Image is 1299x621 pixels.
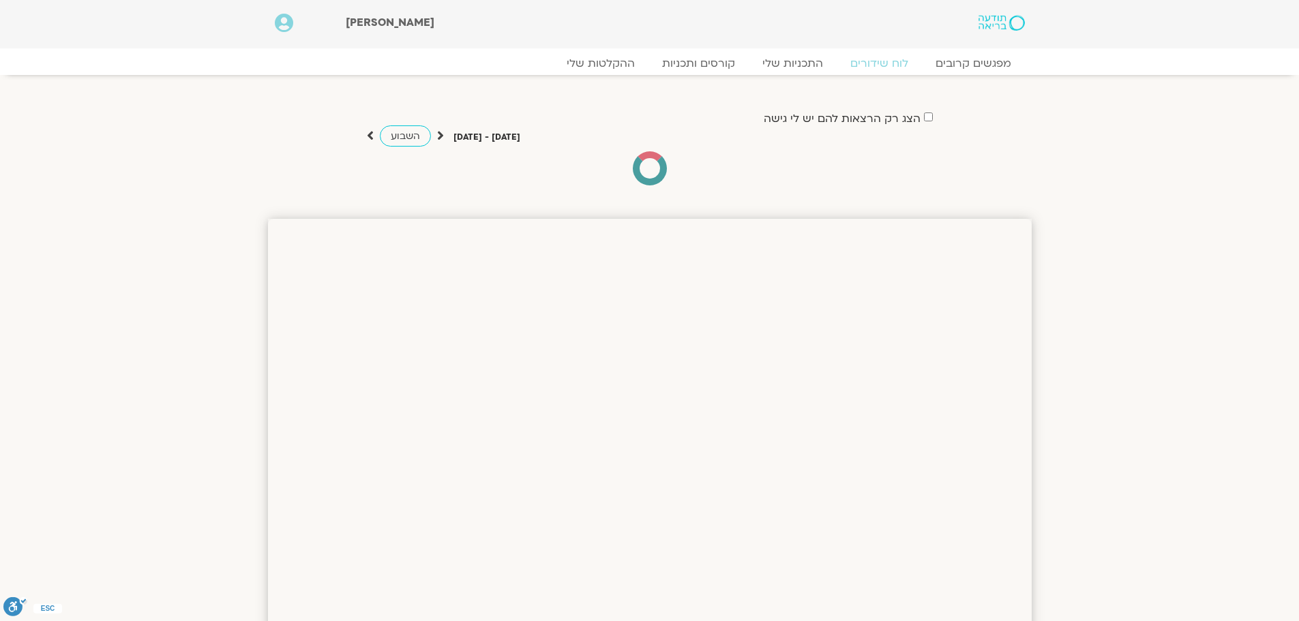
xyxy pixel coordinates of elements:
[553,57,648,70] a: ההקלטות שלי
[648,57,749,70] a: קורסים ותכניות
[391,130,420,142] span: השבוע
[346,15,434,30] span: [PERSON_NAME]
[837,57,922,70] a: לוח שידורים
[922,57,1025,70] a: מפגשים קרובים
[749,57,837,70] a: התכניות שלי
[453,130,520,145] p: [DATE] - [DATE]
[764,112,921,125] label: הצג רק הרצאות להם יש לי גישה
[380,125,431,147] a: השבוע
[275,57,1025,70] nav: Menu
